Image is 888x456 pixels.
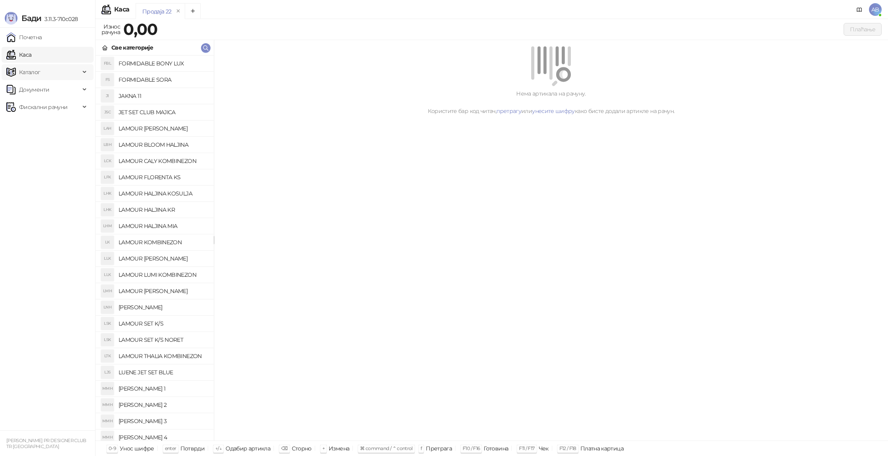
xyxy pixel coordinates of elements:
[111,43,153,52] div: Све категорије
[119,301,207,314] h4: [PERSON_NAME]
[869,3,882,16] span: AB
[421,445,422,451] span: f
[532,107,575,115] a: унесите шифру
[329,443,349,454] div: Измена
[484,443,508,454] div: Готовина
[6,47,31,63] a: Каса
[496,107,521,115] a: претрагу
[101,57,114,70] div: FBL
[114,6,129,13] div: Каса
[101,252,114,265] div: LLK
[119,220,207,232] h4: LAMOUR HALJINA MIA
[226,443,270,454] div: Одабир артикла
[101,106,114,119] div: JSC
[109,445,116,451] span: 0-9
[101,122,114,135] div: LAH
[853,3,866,16] a: Документација
[101,203,114,216] div: LHK
[185,3,201,19] button: Add tab
[101,155,114,167] div: LCK
[119,122,207,135] h4: LAMOUR [PERSON_NAME]
[101,399,114,411] div: MMH
[142,7,172,16] div: Продаја 22
[6,438,86,449] small: [PERSON_NAME] PR DESIGNER CLUB TR [GEOGRAPHIC_DATA]
[101,268,114,281] div: LLK
[119,333,207,346] h4: LAMOUR SET K/S NORET
[19,64,40,80] span: Каталог
[119,252,207,265] h4: LAMOUR [PERSON_NAME]
[463,445,480,451] span: F10 / F16
[41,15,78,23] span: 3.11.3-710c028
[119,285,207,297] h4: LAMOUR [PERSON_NAME]
[101,90,114,102] div: J1
[119,366,207,379] h4: LUENE JET SET BLUE
[119,73,207,86] h4: FORMIDABLE SORA
[101,73,114,86] div: FS
[101,236,114,249] div: LK
[119,399,207,411] h4: [PERSON_NAME] 2
[539,443,549,454] div: Чек
[580,443,624,454] div: Платна картица
[360,445,413,451] span: ⌘ command / ⌃ control
[101,333,114,346] div: LSK
[281,445,287,451] span: ⌫
[519,445,534,451] span: F11 / F17
[101,220,114,232] div: LHM
[119,57,207,70] h4: FORMIDABLE BONY LUX
[101,350,114,362] div: LTK
[96,56,214,441] div: grid
[101,431,114,444] div: MMH
[119,431,207,444] h4: [PERSON_NAME] 4
[180,443,205,454] div: Потврди
[21,13,41,23] span: Бади
[5,12,17,25] img: Logo
[173,8,184,15] button: remove
[119,106,207,119] h4: JET SET CLUB MAJICA
[844,23,882,36] button: Плаћање
[292,443,312,454] div: Сторно
[119,171,207,184] h4: LAMOUR FLORENTA KS
[322,445,325,451] span: +
[165,445,176,451] span: enter
[119,350,207,362] h4: LAMOUR THALIA KOMBINEZON
[100,21,122,37] div: Износ рачуна
[19,82,49,98] span: Документи
[120,443,154,454] div: Унос шифре
[559,445,576,451] span: F12 / F18
[101,138,114,151] div: LBH
[101,366,114,379] div: LJS
[6,29,42,45] a: Почетна
[19,99,67,115] span: Фискални рачуни
[119,90,207,102] h4: JAKNA 11
[119,187,207,200] h4: LAMOUR HALJINA KOSULJA
[224,89,878,115] div: Нема артикала на рачуну. Користите бар код читач, или како бисте додали артикле на рачун.
[101,415,114,427] div: MMH
[101,301,114,314] div: LNH
[123,19,157,39] strong: 0,00
[119,268,207,281] h4: LAMOUR LUMI KOMBINEZON
[119,138,207,151] h4: LAMOUR BLOOM HALJINA
[101,317,114,330] div: LSK
[101,187,114,200] div: LHK
[119,203,207,216] h4: LAMOUR HALJINA KR
[119,415,207,427] h4: [PERSON_NAME] 3
[101,382,114,395] div: MMH
[426,443,452,454] div: Претрага
[119,236,207,249] h4: LAMOUR KOMBINEZON
[119,155,207,167] h4: LAMOUR CALY KOMBINEZON
[119,317,207,330] h4: LAMOUR SET K/S
[215,445,222,451] span: ↑/↓
[101,285,114,297] div: LMH
[119,382,207,395] h4: [PERSON_NAME] 1
[101,171,114,184] div: LFK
